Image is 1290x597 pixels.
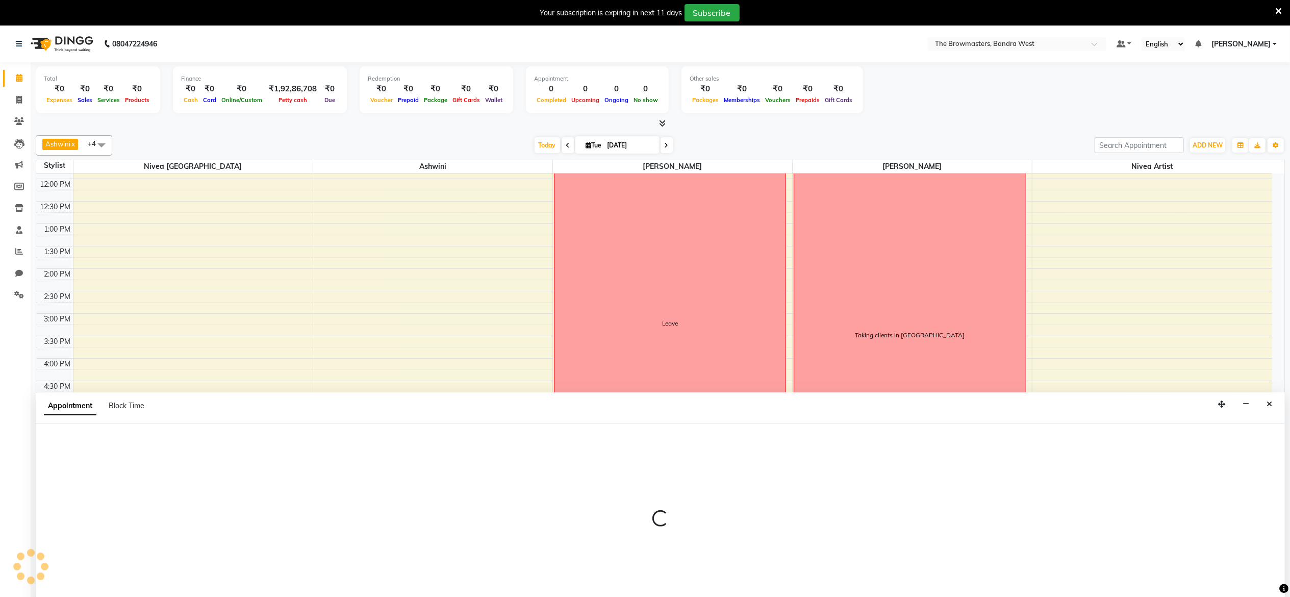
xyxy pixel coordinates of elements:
[75,96,95,104] span: Sales
[1032,160,1272,173] span: Nivea Artist
[450,96,483,104] span: Gift Cards
[604,138,655,153] input: 2025-09-02
[38,179,73,190] div: 12:00 PM
[42,246,73,257] div: 1:30 PM
[200,96,219,104] span: Card
[44,397,96,415] span: Appointment
[75,83,95,95] div: ₹0
[109,401,144,410] span: Block Time
[721,96,763,104] span: Memberships
[1262,396,1277,412] button: Close
[181,74,339,83] div: Finance
[1190,138,1225,153] button: ADD NEW
[602,96,631,104] span: Ongoing
[690,96,721,104] span: Packages
[219,83,265,95] div: ₹0
[483,96,505,104] span: Wallet
[690,83,721,95] div: ₹0
[44,83,75,95] div: ₹0
[662,319,678,328] div: Leave
[95,96,122,104] span: Services
[793,160,1032,173] span: [PERSON_NAME]
[276,96,310,104] span: Petty cash
[122,83,152,95] div: ₹0
[368,74,505,83] div: Redemption
[368,83,395,95] div: ₹0
[763,83,793,95] div: ₹0
[322,96,338,104] span: Due
[1211,39,1271,49] span: [PERSON_NAME]
[855,331,965,340] div: Taking clients in [GEOGRAPHIC_DATA]
[631,83,661,95] div: 0
[44,96,75,104] span: Expenses
[42,381,73,392] div: 4:30 PM
[535,137,560,153] span: Today
[88,139,104,147] span: +4
[534,96,569,104] span: Completed
[70,140,75,148] a: x
[321,83,339,95] div: ₹0
[534,74,661,83] div: Appointment
[42,224,73,235] div: 1:00 PM
[421,96,450,104] span: Package
[483,83,505,95] div: ₹0
[181,96,200,104] span: Cash
[540,8,682,18] div: Your subscription is expiring in next 11 days
[42,291,73,302] div: 2:30 PM
[26,30,96,58] img: logo
[1095,137,1184,153] input: Search Appointment
[690,74,855,83] div: Other sales
[569,96,602,104] span: Upcoming
[122,96,152,104] span: Products
[38,202,73,212] div: 12:30 PM
[42,314,73,325] div: 3:00 PM
[313,160,552,173] span: Ashwini
[219,96,265,104] span: Online/Custom
[368,96,395,104] span: Voucher
[822,83,855,95] div: ₹0
[42,359,73,369] div: 4:00 PM
[763,96,793,104] span: Vouchers
[112,30,157,58] b: 08047224946
[42,269,73,280] div: 2:00 PM
[421,83,450,95] div: ₹0
[569,83,602,95] div: 0
[553,160,792,173] span: [PERSON_NAME]
[602,83,631,95] div: 0
[1193,141,1223,149] span: ADD NEW
[685,4,740,21] button: Subscribe
[534,83,569,95] div: 0
[36,160,73,171] div: Stylist
[181,83,200,95] div: ₹0
[42,336,73,347] div: 3:30 PM
[395,83,421,95] div: ₹0
[822,96,855,104] span: Gift Cards
[45,140,70,148] span: Ashwini
[631,96,661,104] span: No show
[95,83,122,95] div: ₹0
[721,83,763,95] div: ₹0
[200,83,219,95] div: ₹0
[793,96,822,104] span: Prepaids
[793,83,822,95] div: ₹0
[584,141,604,149] span: Tue
[450,83,483,95] div: ₹0
[265,83,321,95] div: ₹1,92,86,708
[395,96,421,104] span: Prepaid
[44,74,152,83] div: Total
[73,160,313,173] span: Nivea [GEOGRAPHIC_DATA]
